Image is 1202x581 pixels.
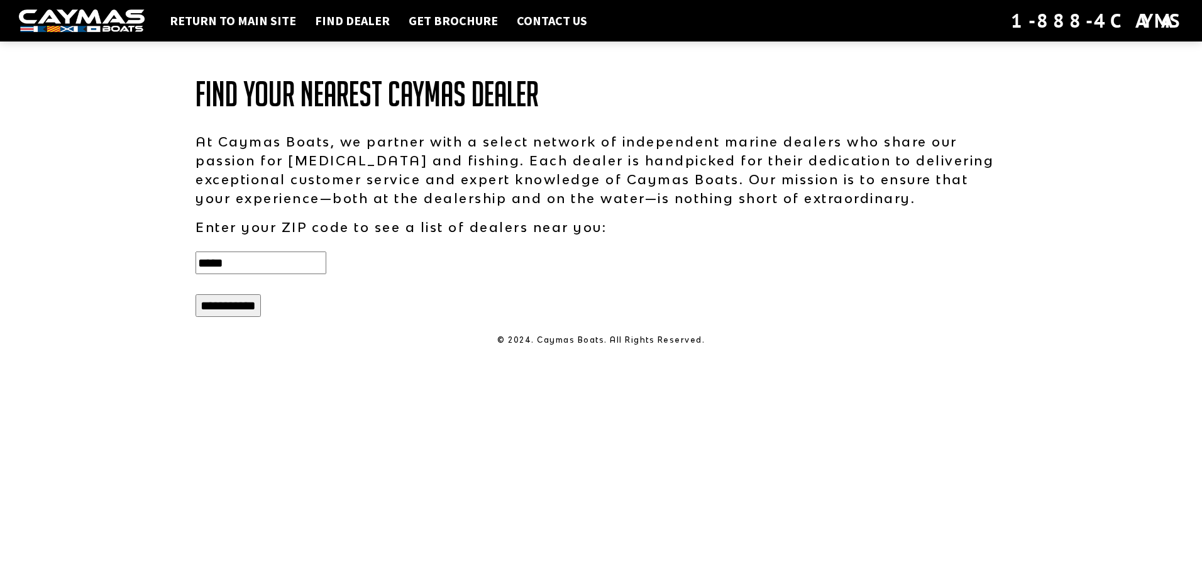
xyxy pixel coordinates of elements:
[309,13,396,29] a: Find Dealer
[196,335,1006,346] p: © 2024. Caymas Boats. All Rights Reserved.
[196,218,1006,236] p: Enter your ZIP code to see a list of dealers near you:
[402,13,504,29] a: Get Brochure
[163,13,302,29] a: Return to main site
[1011,7,1183,35] div: 1-888-4CAYMAS
[196,132,1006,207] p: At Caymas Boats, we partner with a select network of independent marine dealers who share our pas...
[19,9,145,33] img: white-logo-c9c8dbefe5ff5ceceb0f0178aa75bf4bb51f6bca0971e226c86eb53dfe498488.png
[510,13,593,29] a: Contact Us
[196,75,1006,113] h1: Find Your Nearest Caymas Dealer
